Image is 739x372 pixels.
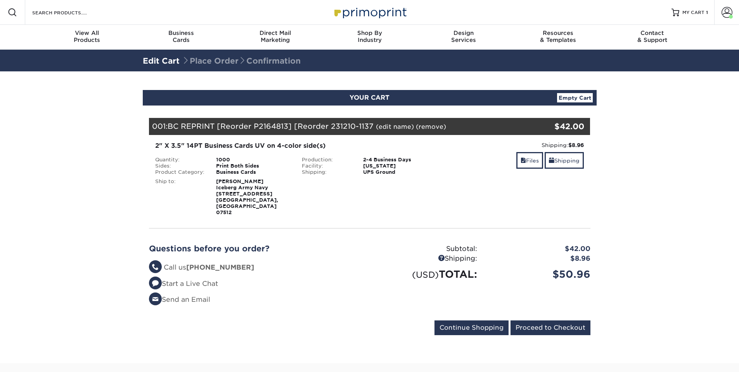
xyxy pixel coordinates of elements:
div: 001: [149,118,517,135]
a: Edit Cart [143,56,180,66]
div: Sides: [149,163,211,169]
a: BusinessCards [134,25,228,50]
div: Business Cards [210,169,296,175]
img: Primoprint [331,4,408,21]
small: (USD) [412,270,439,280]
div: Services [417,29,511,43]
span: Contact [605,29,699,36]
div: TOTAL: [370,267,483,282]
span: Place Order Confirmation [182,56,301,66]
div: $8.96 [483,254,596,264]
strong: [PERSON_NAME] Iceberg Army Navy [STREET_ADDRESS] [GEOGRAPHIC_DATA], [GEOGRAPHIC_DATA] 07512 [216,178,278,215]
span: Design [417,29,511,36]
a: Empty Cart [557,93,593,102]
input: Continue Shopping [434,320,509,335]
div: Shipping: [296,169,357,175]
a: Start a Live Chat [149,280,218,287]
input: Proceed to Checkout [511,320,590,335]
a: View AllProducts [40,25,134,50]
span: YOUR CART [350,94,389,101]
div: UPS Ground [357,169,443,175]
a: Shop ByIndustry [322,25,417,50]
strong: $8.96 [568,142,584,148]
a: (remove) [416,123,446,130]
div: Product Category: [149,169,211,175]
span: Direct Mail [228,29,322,36]
span: MY CART [682,9,704,16]
a: Shipping [545,152,584,169]
a: (edit name) [376,123,414,130]
a: Contact& Support [605,25,699,50]
span: 1 [706,10,708,15]
div: $42.00 [517,121,585,132]
div: Facility: [296,163,357,169]
span: files [521,157,526,164]
div: Quantity: [149,157,211,163]
div: Industry [322,29,417,43]
div: $42.00 [483,244,596,254]
div: Marketing [228,29,322,43]
div: & Support [605,29,699,43]
div: [US_STATE] [357,163,443,169]
a: Send an Email [149,296,210,303]
span: Resources [511,29,605,36]
span: Shop By [322,29,417,36]
a: Files [516,152,543,169]
a: Direct MailMarketing [228,25,322,50]
strong: [PHONE_NUMBER] [186,263,254,271]
a: DesignServices [417,25,511,50]
input: SEARCH PRODUCTS..... [31,8,107,17]
div: Cards [134,29,228,43]
li: Call us [149,263,364,273]
div: & Templates [511,29,605,43]
span: View All [40,29,134,36]
span: BC REPRINT [Reorder P2164813] [Reorder 231210-1137 [168,122,374,130]
div: Production: [296,157,357,163]
span: shipping [549,157,554,164]
div: Print Both Sides [210,163,296,169]
a: Resources& Templates [511,25,605,50]
div: Shipping: [370,254,483,264]
span: Business [134,29,228,36]
div: $50.96 [483,267,596,282]
div: 1000 [210,157,296,163]
h2: Questions before you order? [149,244,364,253]
div: 2-4 Business Days [357,157,443,163]
div: Products [40,29,134,43]
div: Shipping: [449,141,584,149]
div: 2" X 3.5" 14PT Business Cards UV on 4-color side(s) [155,141,437,151]
div: Subtotal: [370,244,483,254]
div: Ship to: [149,178,211,216]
